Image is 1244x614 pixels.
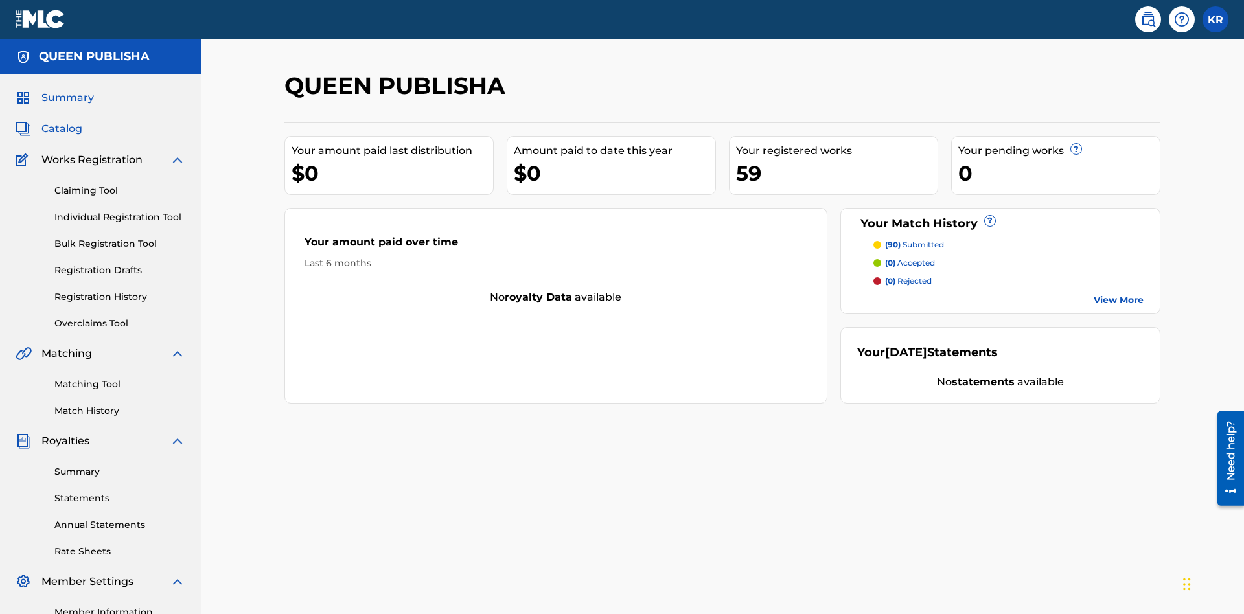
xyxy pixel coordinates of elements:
h2: QUEEN PUBLISHA [284,71,512,100]
img: Accounts [16,49,31,65]
a: Bulk Registration Tool [54,237,185,251]
span: (90) [885,240,901,249]
div: $0 [292,159,493,188]
a: Match History [54,404,185,418]
img: Royalties [16,433,31,449]
a: Claiming Tool [54,184,185,198]
span: Member Settings [41,574,133,589]
span: (0) [885,276,895,286]
a: (90) submitted [873,239,1144,251]
div: No available [285,290,827,305]
a: Annual Statements [54,518,185,532]
p: rejected [885,275,932,287]
span: Works Registration [41,152,143,168]
div: Help [1169,6,1195,32]
span: (0) [885,258,895,267]
a: Overclaims Tool [54,317,185,330]
div: Your amount paid over time [305,234,807,256]
div: Your Match History [857,215,1144,233]
div: Your Statements [857,344,998,361]
a: Matching Tool [54,378,185,391]
div: Last 6 months [305,256,807,270]
div: Your registered works [736,143,938,159]
span: Catalog [41,121,82,137]
strong: statements [952,376,1015,388]
a: (0) rejected [873,275,1144,287]
img: Matching [16,346,32,361]
div: User Menu [1203,6,1228,32]
span: ? [985,216,995,226]
a: Individual Registration Tool [54,210,185,224]
span: Matching [41,346,92,361]
p: submitted [885,239,944,251]
img: Member Settings [16,574,31,589]
img: expand [170,346,185,361]
img: MLC Logo [16,10,65,28]
img: Works Registration [16,152,32,168]
a: SummarySummary [16,90,94,106]
div: 0 [958,159,1160,188]
a: Statements [54,492,185,505]
div: 59 [736,159,938,188]
span: Royalties [41,433,89,449]
img: help [1174,12,1190,27]
a: Rate Sheets [54,545,185,558]
p: accepted [885,257,935,269]
iframe: Chat Widget [1179,552,1244,614]
div: Amount paid to date this year [514,143,715,159]
span: Summary [41,90,94,106]
div: Drag [1183,565,1191,604]
img: expand [170,433,185,449]
span: [DATE] [885,345,927,359]
img: expand [170,574,185,589]
img: Catalog [16,121,31,137]
div: Your amount paid last distribution [292,143,493,159]
a: Public Search [1135,6,1161,32]
strong: royalty data [505,291,572,303]
a: Registration History [54,290,185,304]
div: $0 [514,159,715,188]
h5: QUEEN PUBLISHA [39,49,150,64]
a: Summary [54,465,185,479]
a: View More [1094,293,1144,307]
a: CatalogCatalog [16,121,82,137]
img: Summary [16,90,31,106]
a: Registration Drafts [54,264,185,277]
a: (0) accepted [873,257,1144,269]
img: search [1140,12,1156,27]
img: expand [170,152,185,168]
span: ? [1071,144,1081,154]
div: No available [857,374,1144,390]
div: Your pending works [958,143,1160,159]
iframe: Resource Center [1208,406,1244,512]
